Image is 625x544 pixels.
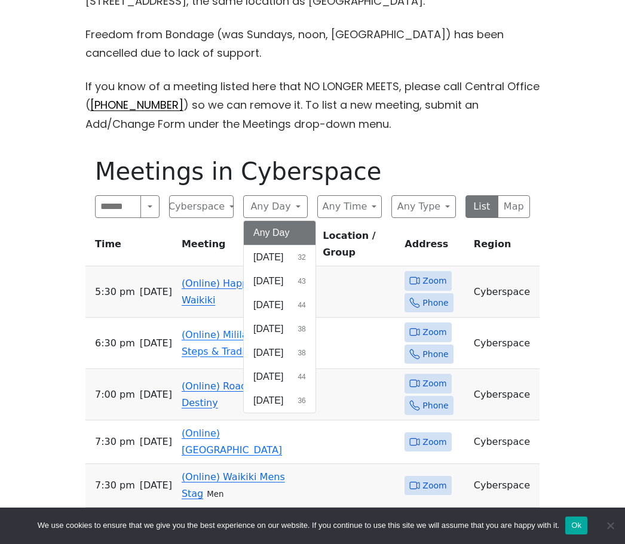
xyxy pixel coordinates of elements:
[400,228,469,266] th: Address
[465,195,498,218] button: List
[244,245,315,269] button: [DATE]32 results
[391,195,456,218] button: Any Type
[182,380,295,408] a: (Online) Road Of Happy Destiny
[95,434,135,450] span: 7:30 PM
[422,347,448,362] span: Phone
[253,394,283,408] span: [DATE]
[38,520,559,531] span: We use cookies to ensure that we give you the best experience on our website. If you continue to ...
[298,252,305,263] span: 32 results
[565,517,587,534] button: Ok
[85,25,540,63] p: Freedom from Bondage (was Sundays, noon, [GEOGRAPHIC_DATA]) has been cancelled due to lack of sup...
[243,220,316,413] div: Any Day
[140,386,172,403] span: [DATE]
[244,341,315,365] button: [DATE]38 results
[422,296,448,311] span: Phone
[95,477,135,494] span: 7:30 PM
[469,266,540,318] td: Cyberspace
[140,335,172,352] span: [DATE]
[298,324,305,334] span: 38 results
[604,520,616,531] span: No
[422,478,446,493] span: Zoom
[253,346,283,360] span: [DATE]
[90,97,183,112] a: [PHONE_NUMBER]
[253,322,283,336] span: [DATE]
[253,274,283,288] span: [DATE]
[253,370,283,384] span: [DATE]
[95,386,135,403] span: 7:00 PM
[422,376,446,391] span: Zoom
[182,471,285,499] a: (Online) Waikiki Mens Stag
[244,221,315,245] button: Any Day
[317,195,382,218] button: Any Time
[298,276,305,287] span: 43 results
[140,434,172,450] span: [DATE]
[85,77,540,134] p: If you know of a meeting listed here that NO LONGER MEETS, please call Central Office ( ) so we c...
[95,195,141,218] input: Search
[469,464,540,508] td: Cyberspace
[469,369,540,420] td: Cyberspace
[298,348,305,358] span: 38 results
[177,228,318,266] th: Meeting
[182,278,280,306] a: (Online) Happy Hour Waikiki
[469,228,540,266] th: Region
[140,195,160,218] button: Search
[422,435,446,450] span: Zoom
[469,318,540,369] td: Cyberspace
[182,428,282,456] a: (Online) [GEOGRAPHIC_DATA]
[253,298,283,312] span: [DATE]
[422,398,448,413] span: Phone
[95,284,135,300] span: 5:30 PM
[244,269,315,293] button: [DATE]43 results
[498,195,531,218] button: Map
[207,490,223,499] small: Men
[244,365,315,389] button: [DATE]44 results
[95,157,530,186] h1: Meetings in Cyberspace
[422,273,446,288] span: Zoom
[243,195,308,218] button: Any Day
[244,389,315,413] button: [DATE]36 results
[140,477,172,494] span: [DATE]
[95,335,135,352] span: 6:30 PM
[298,371,305,382] span: 44 results
[140,284,172,300] span: [DATE]
[85,228,177,266] th: Time
[244,317,315,341] button: [DATE]38 results
[298,395,305,406] span: 36 results
[169,195,234,218] button: Cyberspace
[298,300,305,311] span: 44 results
[253,250,283,265] span: [DATE]
[422,325,446,340] span: Zoom
[244,293,315,317] button: [DATE]44 results
[182,329,301,357] a: (Online) Mililani Womens Steps & Traditions
[318,228,400,266] th: Location / Group
[469,420,540,464] td: Cyberspace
